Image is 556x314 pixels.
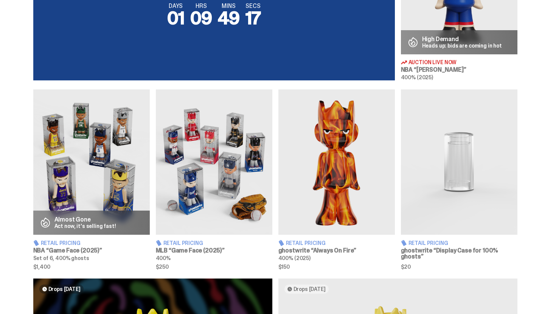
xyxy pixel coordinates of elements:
a: Game Face (2025) Almost Gone Act now, it's selling fast! Retail Pricing [33,89,150,269]
span: DAYS [167,3,185,9]
h3: NBA “Game Face (2025)” [33,248,150,254]
span: Auction Live Now [408,60,457,65]
img: Display Case for 100% ghosts [401,89,517,235]
span: 400% [156,255,171,262]
img: Always On Fire [278,89,395,235]
span: MINS [218,3,239,9]
span: Retail Pricing [163,240,203,246]
span: Retail Pricing [41,240,81,246]
span: 17 [245,6,261,30]
a: Game Face (2025) Retail Pricing [156,89,272,269]
span: 01 [167,6,185,30]
span: 400% (2025) [401,74,433,81]
h3: ghostwrite “Always On Fire” [278,248,395,254]
img: Game Face (2025) [33,89,150,235]
span: SECS [245,3,261,9]
p: Act now, it's selling fast! [54,223,116,229]
span: 09 [190,6,212,30]
span: $150 [278,264,395,269]
p: Heads up: bids are coming in hot [422,43,502,48]
img: Game Face (2025) [156,89,272,235]
span: $250 [156,264,272,269]
span: Drops [DATE] [48,286,81,292]
a: Display Case for 100% ghosts Retail Pricing [401,89,517,269]
span: Retail Pricing [408,240,448,246]
span: Retail Pricing [286,240,326,246]
h3: ghostwrite “Display Case for 100% ghosts” [401,248,517,260]
span: Set of 6, 400% ghosts [33,255,89,262]
p: High Demand [422,36,502,42]
span: $20 [401,264,517,269]
span: 400% (2025) [278,255,311,262]
p: Almost Gone [54,217,116,223]
span: HRS [190,3,212,9]
span: Drops [DATE] [294,286,326,292]
h3: MLB “Game Face (2025)” [156,248,272,254]
a: Always On Fire Retail Pricing [278,89,395,269]
span: $1,400 [33,264,150,269]
h3: NBA “[PERSON_NAME]” [401,67,517,73]
span: 49 [218,6,239,30]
